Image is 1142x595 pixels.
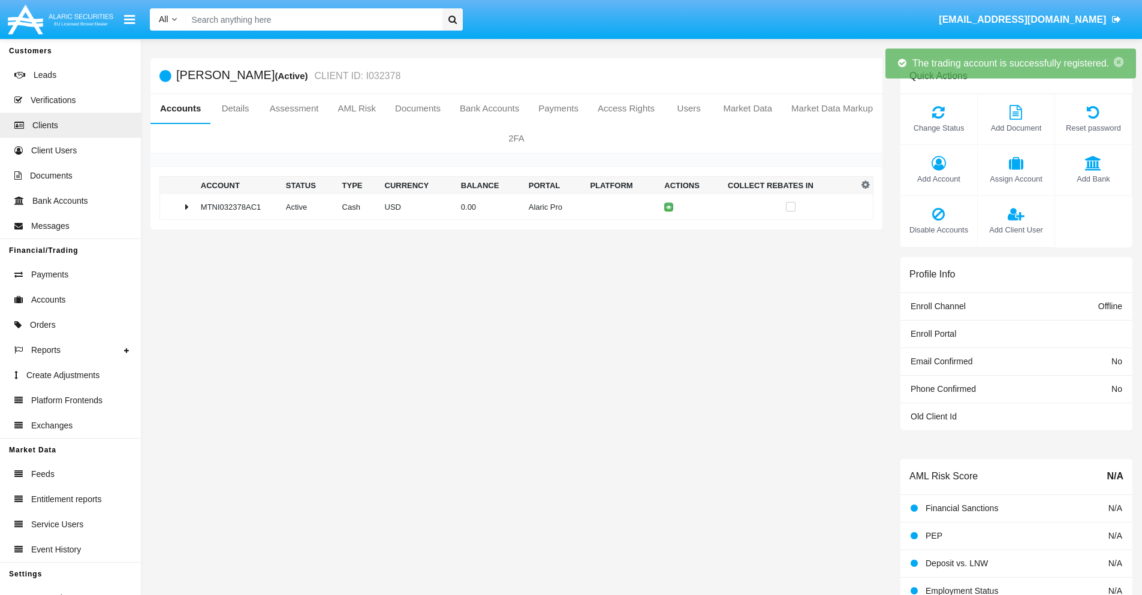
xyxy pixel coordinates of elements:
span: [EMAIL_ADDRESS][DOMAIN_NAME] [939,14,1106,25]
a: Details [210,94,260,123]
span: Client Users [31,144,77,157]
span: Enroll Portal [911,329,956,339]
span: Service Users [31,518,83,531]
span: Add Document [984,122,1048,134]
span: N/A [1108,531,1122,540]
span: Reset password [1061,122,1126,134]
img: Logo image [6,2,115,37]
a: Market Data [713,94,782,123]
span: Deposit vs. LNW [926,558,988,568]
td: 0.00 [456,194,524,220]
span: N/A [1107,469,1123,484]
th: Type [338,177,380,195]
th: Platform [585,177,659,195]
span: No [1111,384,1122,394]
a: Users [664,94,713,123]
input: Search [186,8,438,31]
span: Enroll Channel [911,301,966,311]
span: Leads [34,69,56,81]
td: USD [380,194,456,220]
a: Accounts [150,94,210,123]
a: Bank Accounts [450,94,529,123]
span: Reports [31,344,61,357]
span: PEP [926,531,942,540]
td: Active [281,194,338,220]
a: Documents [385,94,450,123]
span: No [1111,357,1122,366]
span: Exchanges [31,419,73,432]
span: Platform Frontends [31,394,103,407]
th: Account [196,177,281,195]
th: Collect Rebates In [723,177,858,195]
a: 2FA [150,124,882,153]
a: Assessment [260,94,329,123]
span: Offline [1098,301,1122,311]
h5: [PERSON_NAME] [176,69,400,83]
h6: Profile Info [909,268,955,280]
span: Assign Account [984,173,1048,185]
span: Old Client Id [911,412,957,421]
span: Financial Sanctions [926,503,998,513]
span: N/A [1108,558,1122,568]
a: All [150,13,186,26]
span: Change Status [906,122,971,134]
div: (Active) [275,69,311,83]
span: Messages [31,220,70,232]
span: Email Confirmed [911,357,972,366]
span: N/A [1108,503,1122,513]
td: Cash [338,194,380,220]
th: Currency [380,177,456,195]
span: Orders [30,319,56,331]
th: Portal [524,177,586,195]
td: MTNI032378AC1 [196,194,281,220]
span: Disable Accounts [906,224,971,235]
h6: AML Risk Score [909,470,978,482]
span: Bank Accounts [32,195,88,207]
td: Alaric Pro [524,194,586,220]
th: Status [281,177,338,195]
span: Documents [30,170,73,182]
th: Balance [456,177,524,195]
span: Clients [32,119,58,132]
span: Verifications [31,94,76,107]
small: CLIENT ID: I032378 [312,71,401,81]
span: Entitlement reports [31,493,102,506]
span: Add Bank [1061,173,1126,185]
a: [EMAIL_ADDRESS][DOMAIN_NAME] [933,3,1127,37]
span: Add Account [906,173,971,185]
span: Payments [31,268,68,281]
a: Market Data Markup [782,94,882,123]
span: The trading account is successfully registered. [912,58,1109,68]
th: Actions [659,177,723,195]
span: Phone Confirmed [911,384,976,394]
a: Payments [529,94,588,123]
a: Access Rights [588,94,664,123]
span: All [159,14,168,24]
a: AML Risk [328,94,385,123]
span: Add Client User [984,224,1048,235]
span: Accounts [31,294,66,306]
span: Event History [31,543,81,556]
span: Feeds [31,468,55,481]
span: Create Adjustments [26,369,100,382]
